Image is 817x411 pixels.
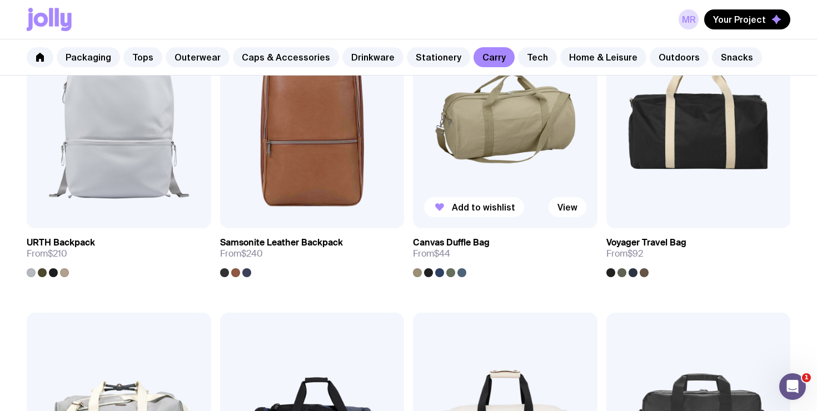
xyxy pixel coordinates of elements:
a: Caps & Accessories [233,47,339,67]
a: Samsonite Leather BackpackFrom$240 [220,228,405,277]
a: Outerwear [166,47,230,67]
span: Your Project [713,14,766,25]
span: From [27,248,67,259]
button: Your Project [704,9,790,29]
span: $44 [434,248,450,259]
span: From [606,248,643,259]
a: Stationery [407,47,470,67]
a: Snacks [712,47,762,67]
h3: Samsonite Leather Backpack [220,237,343,248]
span: $92 [627,248,643,259]
h3: URTH Backpack [27,237,95,248]
iframe: Intercom live chat [779,373,806,400]
button: Add to wishlist [424,197,524,217]
a: Outdoors [650,47,709,67]
a: Home & Leisure [560,47,646,67]
a: URTH BackpackFrom$210 [27,228,211,277]
a: Packaging [57,47,120,67]
a: Canvas Duffle BagFrom$44 [413,228,597,277]
span: $240 [241,248,263,259]
span: 1 [802,373,811,382]
a: MR [679,9,699,29]
span: Add to wishlist [452,202,515,213]
span: From [413,248,450,259]
a: Drinkware [342,47,403,67]
h3: Voyager Travel Bag [606,237,686,248]
h3: Canvas Duffle Bag [413,237,490,248]
a: Carry [474,47,515,67]
span: From [220,248,263,259]
a: Voyager Travel BagFrom$92 [606,228,791,277]
a: Tech [518,47,557,67]
a: View [549,197,586,217]
span: $210 [48,248,67,259]
a: Tops [123,47,162,67]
